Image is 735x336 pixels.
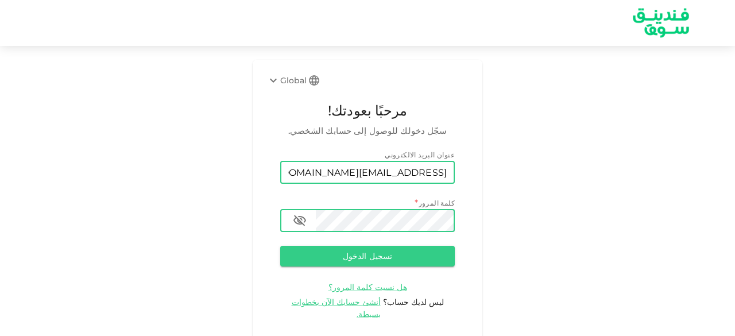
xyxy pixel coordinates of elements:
[280,124,455,138] span: سجّل دخولك للوصول إلى حسابك الشخصي.
[618,1,704,45] img: logo
[383,297,444,307] span: ليس لديك حساب؟
[419,199,455,207] span: كلمة المرور
[316,209,455,232] input: password
[280,161,455,184] input: email
[266,74,307,87] div: Global
[328,281,407,292] a: هل نسيت كلمة المرور؟
[627,1,695,45] a: logo
[280,100,455,122] span: مرحبًا بعودتك!
[280,246,455,267] button: تسجيل الدخول
[385,150,455,159] span: عنوان البريد الالكتروني
[292,297,381,319] span: أنشئ حسابك الآن بخطوات بسيطة.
